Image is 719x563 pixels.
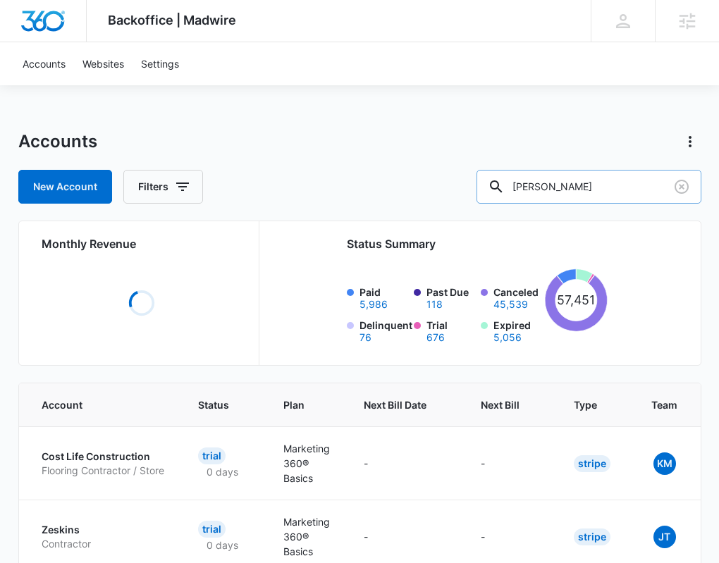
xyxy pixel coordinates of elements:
h2: Monthly Revenue [42,235,242,252]
p: Cost Life Construction [42,450,164,464]
img: website_grey.svg [23,37,34,48]
span: Type [574,397,597,412]
button: Past Due [426,299,443,309]
div: Stripe [574,528,610,545]
div: v 4.0.25 [39,23,69,34]
div: Trial [198,447,226,464]
button: Clear [670,175,693,198]
label: Past Due [426,285,472,309]
span: Plan [283,397,330,412]
tspan: 57,451 [557,292,595,307]
button: Actions [679,130,701,153]
button: Expired [493,333,522,342]
div: Trial [198,521,226,538]
td: - [347,426,464,500]
a: ZeskinsContractor [42,523,164,550]
span: Next Bill [481,397,520,412]
a: Cost Life ConstructionFlooring Contractor / Store [42,450,164,477]
label: Delinquent [359,318,405,342]
label: Canceled [493,285,539,309]
label: Expired [493,318,539,342]
div: Domain Overview [54,83,126,92]
td: - [464,426,557,500]
button: Trial [426,333,445,342]
button: Canceled [493,299,528,309]
div: Keywords by Traffic [156,83,238,92]
p: 0 days [198,538,247,552]
p: Zeskins [42,523,164,537]
input: Search [477,170,701,204]
a: New Account [18,170,112,204]
span: JT [653,526,676,548]
img: logo_orange.svg [23,23,34,34]
a: Accounts [14,42,74,85]
div: Domain: [DOMAIN_NAME] [37,37,155,48]
p: Flooring Contractor / Store [42,464,164,478]
a: Websites [74,42,133,85]
span: Status [198,397,229,412]
span: Account [42,397,144,412]
button: Paid [359,299,388,309]
span: Backoffice | Madwire [108,13,236,27]
a: Settings [133,42,188,85]
p: Marketing 360® Basics [283,441,330,485]
button: Filters [123,170,203,204]
div: Stripe [574,455,610,472]
label: Trial [426,318,472,342]
span: KM [653,452,676,475]
p: Contractor [42,537,164,551]
button: Delinquent [359,333,371,342]
span: Team [651,397,680,412]
p: 0 days [198,464,247,479]
img: tab_domain_overview_orange.svg [38,82,49,93]
img: tab_keywords_by_traffic_grey.svg [140,82,152,93]
h1: Accounts [18,131,97,152]
label: Paid [359,285,405,309]
span: Next Bill Date [364,397,426,412]
p: Marketing 360® Basics [283,514,330,559]
h2: Status Summary [347,235,607,252]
